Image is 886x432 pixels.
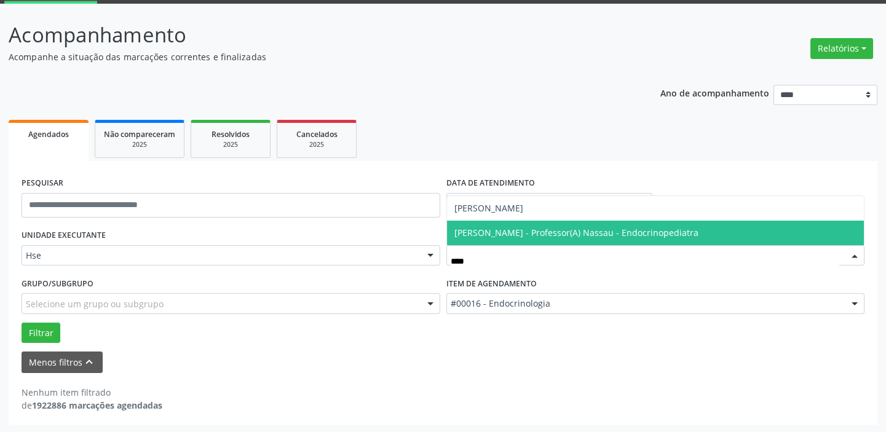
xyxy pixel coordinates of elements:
[26,297,164,310] span: Selecione um grupo ou subgrupo
[28,129,69,139] span: Agendados
[446,274,537,293] label: Item de agendamento
[9,50,617,63] p: Acompanhe a situação das marcações correntes e finalizadas
[451,297,840,310] span: #00016 - Endocrinologia
[9,20,617,50] p: Acompanhamento
[200,140,261,149] div: 2025
[82,355,96,369] i: keyboard_arrow_up
[104,140,175,149] div: 2025
[212,129,250,139] span: Resolvidos
[22,386,162,399] div: Nenhum item filtrado
[22,399,162,412] div: de
[660,85,769,100] p: Ano de acompanhamento
[22,351,103,373] button: Menos filtroskeyboard_arrow_up
[296,129,338,139] span: Cancelados
[810,38,873,59] button: Relatórios
[32,399,162,411] strong: 1922886 marcações agendadas
[104,129,175,139] span: Não compareceram
[446,174,535,193] label: DATA DE ATENDIMENTO
[454,202,523,214] span: [PERSON_NAME]
[26,249,415,262] span: Hse
[454,227,698,238] span: [PERSON_NAME] - Professor(A) Nassau - Endocrinopediatra
[286,140,347,149] div: 2025
[22,226,106,245] label: UNIDADE EXECUTANTE
[22,274,93,293] label: Grupo/Subgrupo
[22,174,63,193] label: PESQUISAR
[22,323,60,344] button: Filtrar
